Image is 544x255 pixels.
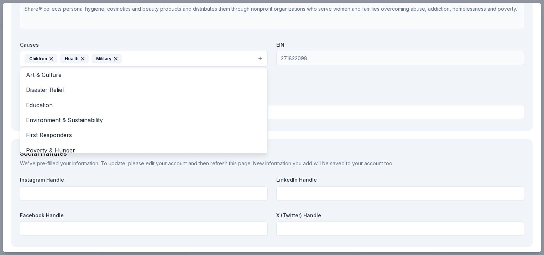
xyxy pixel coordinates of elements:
span: Education [26,100,262,110]
div: Military [91,54,122,63]
button: ChildrenHealthMilitary [20,51,268,67]
span: Poverty & Hunger [26,146,262,155]
div: Children [25,54,57,63]
span: Environment & Sustainability [26,115,262,125]
span: Art & Culture [26,70,262,79]
div: ChildrenHealthMilitary [20,68,268,153]
span: First Responders [26,130,262,140]
span: Disaster Relief [26,85,262,94]
div: Health [60,54,89,63]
